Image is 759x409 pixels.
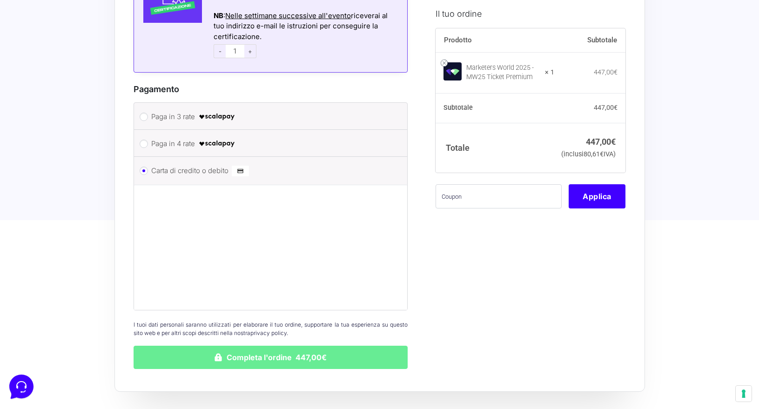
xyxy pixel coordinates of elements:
input: Cerca un articolo... [21,135,152,145]
button: Completa l'ordine 447,00€ [134,346,408,369]
span: € [614,104,618,111]
span: + [244,44,256,58]
div: : riceverai al tuo indirizzo e-mail le istruzioni per conseguire la certificazione. [214,11,396,42]
a: Apri Centro Assistenza [99,115,171,123]
img: scalapay-logo-black.png [198,111,235,122]
div: Marketers World 2025 - MW25 Ticket Premium [466,63,539,82]
iframe: Casella di inserimento pagamento sicuro con carta [141,193,396,301]
span: Inizia una conversazione [60,84,137,91]
button: Applica [569,184,625,208]
bdi: 447,00 [594,104,618,111]
label: Paga in 3 rate [151,110,387,124]
a: privacy policy [250,329,287,336]
span: € [600,150,604,158]
bdi: 447,00 [594,68,618,76]
small: (inclusi IVA) [561,150,616,158]
span: 80,61 [584,150,604,158]
button: Messaggi [65,299,122,320]
img: dark [15,52,34,71]
strong: NB [214,11,223,20]
bdi: 447,00 [586,136,616,146]
iframe: Customerly Messenger Launcher [7,373,35,401]
img: scalapay-logo-black.png [198,138,235,149]
th: Prodotto [436,28,554,52]
label: Carta di credito o debito [151,164,387,178]
img: dark [45,52,63,71]
p: I tuoi dati personali saranno utilizzati per elaborare il tuo ordine, supportare la tua esperienz... [134,321,408,337]
p: Home [28,312,44,320]
h3: Pagamento [134,83,408,95]
span: Trova una risposta [15,115,73,123]
img: Carta di credito o debito [232,165,249,176]
button: Home [7,299,65,320]
h3: Il tuo ordine [436,7,625,20]
p: Aiuto [143,312,157,320]
input: Coupon [436,184,562,208]
span: - [214,44,226,58]
th: Subtotale [436,93,554,123]
p: Messaggi [81,312,106,320]
span: € [611,136,616,146]
input: 1 [226,44,244,58]
button: Aiuto [121,299,179,320]
span: Nelle settimane successive all'evento [225,11,351,20]
label: Paga in 4 rate [151,137,387,151]
th: Totale [436,123,554,173]
img: Marketers World 2025 - MW25 Ticket Premium [443,62,462,80]
h2: Ciao da Marketers 👋 [7,7,156,22]
th: Subtotale [554,28,626,52]
span: Le tue conversazioni [15,37,79,45]
strong: × 1 [545,68,554,77]
img: dark [30,52,48,71]
button: Le tue preferenze relative al consenso per le tecnologie di tracciamento [736,386,752,402]
button: Inizia una conversazione [15,78,171,97]
span: € [614,68,618,76]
